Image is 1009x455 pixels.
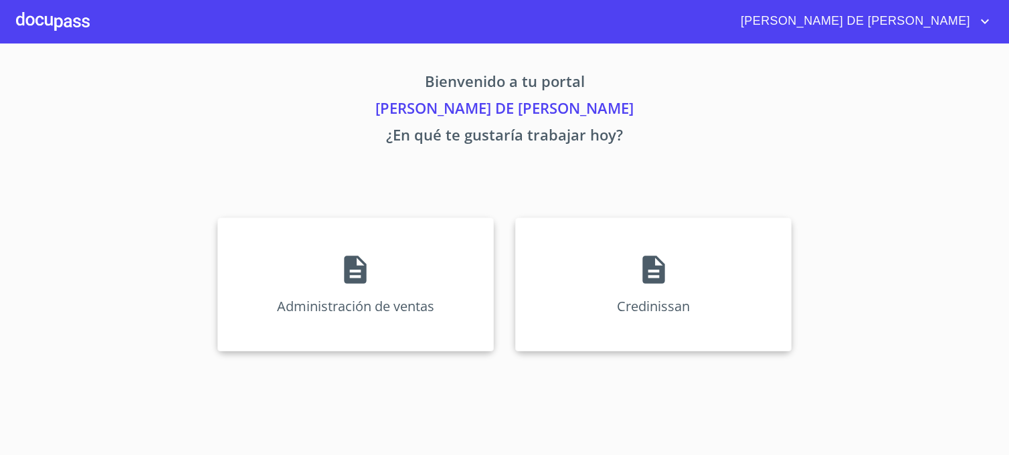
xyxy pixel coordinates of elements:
button: account of current user [731,11,993,32]
p: Bienvenido a tu portal [92,70,917,97]
p: Credinissan [617,297,690,315]
p: ¿En qué te gustaría trabajar hoy? [92,124,917,151]
p: Administración de ventas [277,297,434,315]
span: [PERSON_NAME] DE [PERSON_NAME] [731,11,977,32]
p: [PERSON_NAME] DE [PERSON_NAME] [92,97,917,124]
